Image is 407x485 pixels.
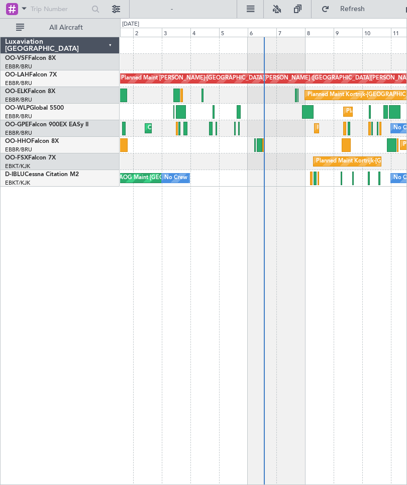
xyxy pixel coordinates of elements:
a: EBBR/BRU [5,79,32,87]
div: [DATE] [122,20,139,29]
a: OO-VSFFalcon 8X [5,55,56,61]
a: EBBR/BRU [5,129,32,137]
div: 4 [190,28,219,37]
a: EBBR/BRU [5,146,32,153]
div: 8 [305,28,334,37]
a: EBKT/KJK [5,179,30,187]
span: OO-LAH [5,72,29,78]
div: Cleaning [GEOGRAPHIC_DATA] ([GEOGRAPHIC_DATA] National) [148,121,316,136]
input: Trip Number [31,2,88,17]
a: D-IBLUCessna Citation M2 [5,172,79,178]
div: 7 [276,28,305,37]
div: 5 [219,28,248,37]
a: EBBR/BRU [5,113,32,120]
button: All Aircraft [11,20,109,36]
a: OO-ELKFalcon 8X [5,89,55,95]
a: OO-HHOFalcon 8X [5,138,59,144]
span: OO-HHO [5,138,31,144]
span: OO-WLP [5,105,30,111]
div: 6 [248,28,276,37]
span: OO-GPE [5,122,29,128]
a: OO-FSXFalcon 7X [5,155,56,161]
div: 3 [162,28,190,37]
span: D-IBLU [5,172,25,178]
a: OO-WLPGlobal 5500 [5,105,64,111]
a: OO-GPEFalcon 900EX EASy II [5,122,88,128]
span: All Aircraft [26,24,106,31]
div: 2 [133,28,162,37]
a: EBBR/BRU [5,63,32,70]
div: 10 [362,28,391,37]
span: OO-VSF [5,55,28,61]
a: OO-LAHFalcon 7X [5,72,57,78]
div: No Crew [GEOGRAPHIC_DATA] ([GEOGRAPHIC_DATA] National) [164,171,333,186]
div: 9 [334,28,362,37]
span: Refresh [332,6,374,13]
button: Refresh [317,1,377,17]
span: OO-ELK [5,89,28,95]
a: EBBR/BRU [5,96,32,104]
a: EBKT/KJK [5,163,30,170]
span: OO-FSX [5,155,28,161]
